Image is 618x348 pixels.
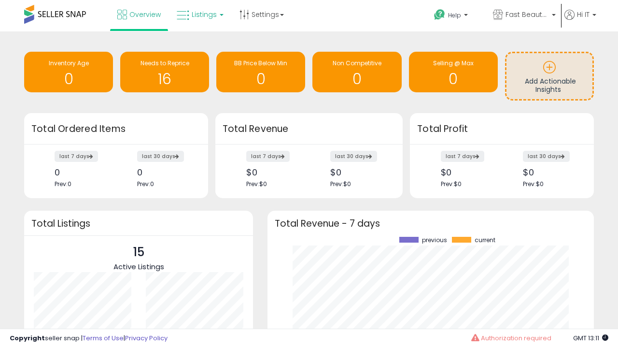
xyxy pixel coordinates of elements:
div: $0 [441,167,495,177]
a: Hi IT [564,10,596,31]
div: $0 [330,167,386,177]
div: $0 [246,167,302,177]
a: Terms of Use [83,333,124,343]
a: Help [426,1,484,31]
span: Prev: 0 [137,180,154,188]
span: Selling @ Max [433,59,474,67]
span: Prev: $0 [523,180,544,188]
span: Listings [192,10,217,19]
span: Help [448,11,461,19]
div: $0 [523,167,577,177]
a: Selling @ Max 0 [409,52,498,92]
h3: Total Profit [417,122,587,136]
h3: Total Revenue [223,122,395,136]
h3: Total Ordered Items [31,122,201,136]
strong: Copyright [10,333,45,343]
a: Inventory Age 0 [24,52,113,92]
label: last 30 days [330,151,377,162]
a: BB Price Below Min 0 [216,52,305,92]
span: Fast Beauty ([GEOGRAPHIC_DATA]) [506,10,549,19]
span: 2025-08-15 13:11 GMT [573,333,608,343]
span: BB Price Below Min [234,59,287,67]
h3: Total Listings [31,220,246,227]
label: last 7 days [55,151,98,162]
a: Add Actionable Insights [506,53,592,99]
span: Prev: $0 [246,180,267,188]
span: Prev: $0 [330,180,351,188]
div: seller snap | | [10,334,168,343]
label: last 7 days [441,151,484,162]
span: Overview [129,10,161,19]
h1: 0 [29,71,108,87]
span: Prev: 0 [55,180,71,188]
label: last 30 days [523,151,570,162]
span: Active Listings [113,261,164,272]
h1: 0 [221,71,300,87]
h3: Total Revenue - 7 days [275,220,587,227]
h1: 0 [317,71,396,87]
span: previous [422,237,447,244]
div: 0 [137,167,191,177]
span: Prev: $0 [441,180,462,188]
a: Privacy Policy [125,333,168,343]
p: 15 [113,243,164,261]
label: last 7 days [246,151,290,162]
h1: 0 [414,71,493,87]
span: Inventory Age [49,59,89,67]
a: Non Competitive 0 [312,52,401,92]
i: Get Help [434,9,446,21]
span: Add Actionable Insights [525,76,576,95]
a: Needs to Reprice 16 [120,52,209,92]
div: 0 [55,167,109,177]
span: current [475,237,495,244]
span: Needs to Reprice [140,59,189,67]
h1: 16 [125,71,204,87]
label: last 30 days [137,151,184,162]
span: Hi IT [577,10,590,19]
span: Non Competitive [333,59,381,67]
